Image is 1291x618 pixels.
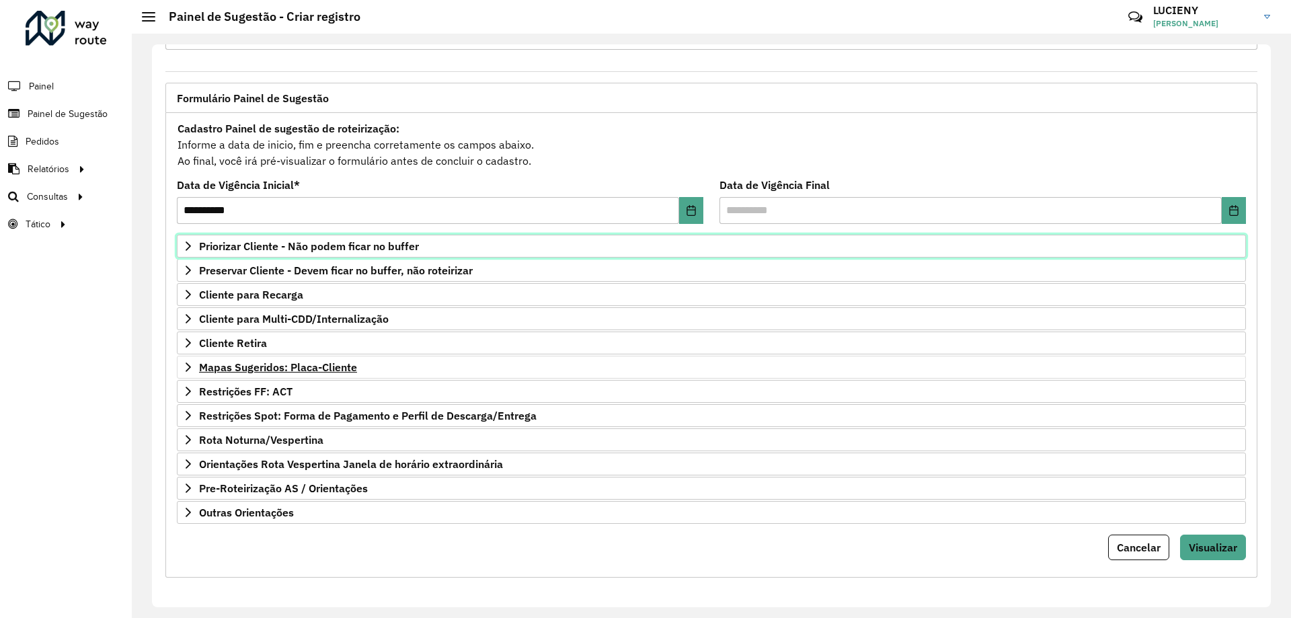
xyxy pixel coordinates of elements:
span: Painel de Sugestão [28,107,108,121]
span: Rota Noturna/Vespertina [199,434,323,445]
span: Priorizar Cliente - Não podem ficar no buffer [199,241,419,252]
span: Preservar Cliente - Devem ficar no buffer, não roteirizar [199,265,473,276]
span: Consultas [27,190,68,204]
a: Pre-Roteirização AS / Orientações [177,477,1246,500]
a: Priorizar Cliente - Não podem ficar no buffer [177,235,1246,258]
span: Visualizar [1189,541,1237,554]
span: Painel [29,79,54,93]
span: Cliente para Recarga [199,289,303,300]
a: Outras Orientações [177,501,1246,524]
a: Orientações Rota Vespertina Janela de horário extraordinária [177,453,1246,475]
span: Pedidos [26,134,59,149]
button: Visualizar [1180,535,1246,560]
span: Relatórios [28,162,69,176]
span: Formulário Painel de Sugestão [177,93,329,104]
a: Cliente para Recarga [177,283,1246,306]
label: Data de Vigência Final [719,177,830,193]
span: [PERSON_NAME] [1153,17,1254,30]
span: Outras Orientações [199,507,294,518]
a: Contato Rápido [1121,3,1150,32]
a: Cliente para Multi-CDD/Internalização [177,307,1246,330]
span: Cliente para Multi-CDD/Internalização [199,313,389,324]
span: Orientações Rota Vespertina Janela de horário extraordinária [199,459,503,469]
button: Choose Date [679,197,703,224]
a: Mapas Sugeridos: Placa-Cliente [177,356,1246,379]
a: Restrições Spot: Forma de Pagamento e Perfil de Descarga/Entrega [177,404,1246,427]
label: Data de Vigência Inicial [177,177,300,193]
a: Rota Noturna/Vespertina [177,428,1246,451]
span: Cancelar [1117,541,1161,554]
div: Informe a data de inicio, fim e preencha corretamente os campos abaixo. Ao final, você irá pré-vi... [177,120,1246,169]
span: Tático [26,217,50,231]
h3: LUCIENY [1153,4,1254,17]
a: Cliente Retira [177,332,1246,354]
h2: Painel de Sugestão - Criar registro [155,9,360,24]
span: Mapas Sugeridos: Placa-Cliente [199,362,357,373]
a: Restrições FF: ACT [177,380,1246,403]
a: Preservar Cliente - Devem ficar no buffer, não roteirizar [177,259,1246,282]
button: Cancelar [1108,535,1169,560]
button: Choose Date [1222,197,1246,224]
span: Cliente Retira [199,338,267,348]
strong: Cadastro Painel de sugestão de roteirização: [178,122,399,135]
span: Restrições Spot: Forma de Pagamento e Perfil de Descarga/Entrega [199,410,537,421]
span: Restrições FF: ACT [199,386,292,397]
span: Pre-Roteirização AS / Orientações [199,483,368,494]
